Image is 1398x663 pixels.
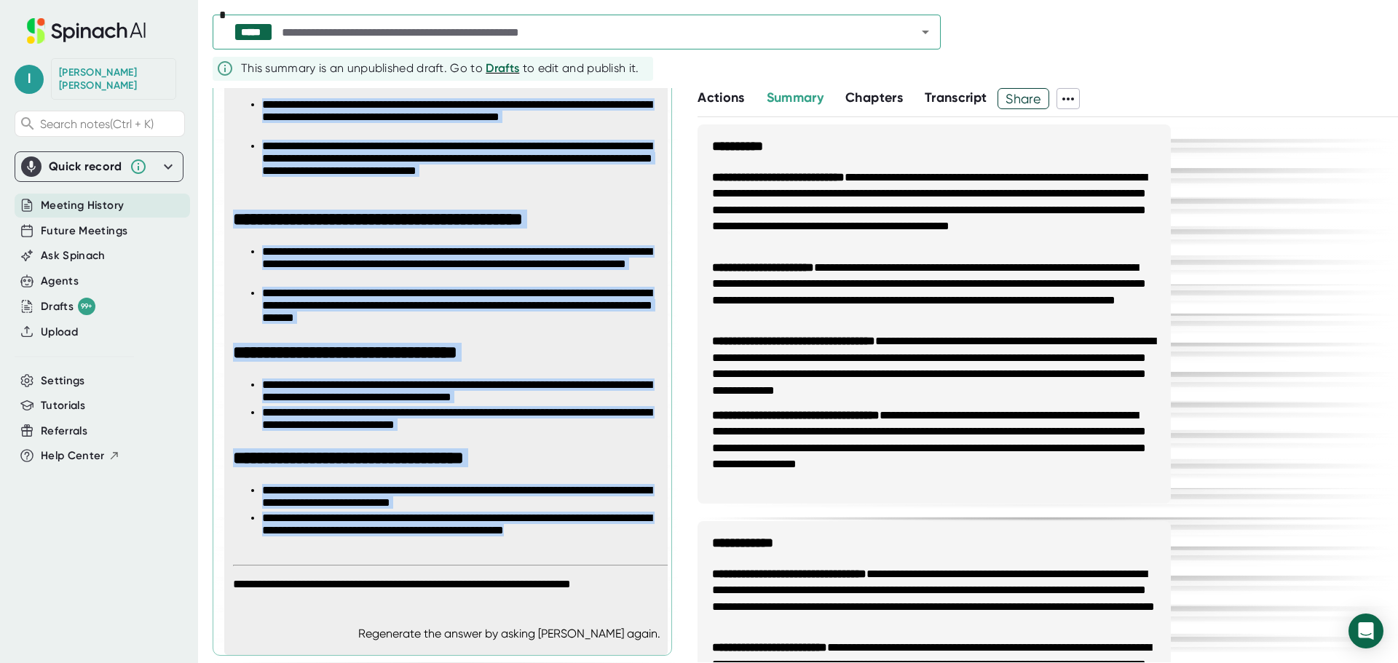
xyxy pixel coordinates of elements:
span: Share [998,86,1048,111]
button: Actions [698,88,744,108]
button: Drafts 99+ [41,298,95,315]
button: Upload [41,324,78,341]
div: LeAnne Ryan [59,66,168,92]
button: Open [915,22,936,42]
span: Chapters [845,90,903,106]
div: This summary is an unpublished draft. Go to to edit and publish it. [241,60,639,77]
button: Summary [767,88,824,108]
div: Open Intercom Messenger [1348,614,1383,648]
span: Actions [698,90,744,106]
div: Quick record [21,152,177,181]
button: Chapters [845,88,903,108]
button: Ask Spinach [41,247,106,264]
div: 99+ [78,298,95,315]
button: Help Center [41,448,120,464]
span: Transcript [925,90,987,106]
span: l [15,65,44,94]
button: Settings [41,373,85,389]
div: Regenerate the answer by asking [PERSON_NAME] again. [358,627,660,640]
div: Quick record [49,159,122,174]
div: Drafts [41,298,95,315]
span: Summary [767,90,824,106]
button: Share [998,88,1049,109]
button: Agents [41,273,79,290]
span: Drafts [486,61,519,75]
span: Help Center [41,448,105,464]
button: Meeting History [41,197,124,214]
button: Tutorials [41,397,85,414]
span: Search notes (Ctrl + K) [40,117,154,131]
button: Transcript [925,88,987,108]
button: Drafts [486,60,519,77]
button: Future Meetings [41,223,127,239]
button: Referrals [41,423,87,440]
